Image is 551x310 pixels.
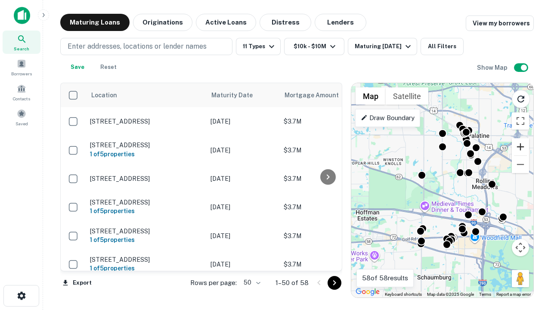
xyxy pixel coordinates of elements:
p: $3.7M [284,174,370,183]
button: Keyboard shortcuts [385,291,422,298]
button: Enter addresses, locations or lender names [60,38,232,55]
p: $3.7M [284,260,370,269]
p: [DATE] [210,260,275,269]
button: Lenders [315,14,366,31]
h6: 1 of 5 properties [90,263,202,273]
button: Reset [95,59,122,76]
a: Saved [3,105,40,129]
span: Contacts [13,95,30,102]
span: Search [14,45,29,52]
th: Mortgage Amount [279,83,374,107]
h6: 1 of 5 properties [90,149,202,159]
p: $3.7M [284,231,370,241]
p: $3.7M [284,117,370,126]
button: Show satellite imagery [386,87,428,105]
img: Google [353,286,382,298]
button: Zoom out [512,156,529,173]
button: Active Loans [196,14,256,31]
h6: 1 of 5 properties [90,235,202,245]
p: $3.7M [284,146,370,155]
p: Rows per page: [190,278,237,288]
button: Toggle fullscreen view [512,112,529,130]
div: 0 0 [351,83,533,298]
a: Report a map error [496,292,531,297]
p: $3.7M [284,202,370,212]
button: Export [60,276,94,289]
p: Enter addresses, locations or lender names [68,41,207,52]
p: [STREET_ADDRESS] [90,227,202,235]
a: Borrowers [3,56,40,79]
p: [STREET_ADDRESS] [90,141,202,149]
p: Draw Boundary [361,113,415,123]
button: Zoom in [512,138,529,155]
p: [STREET_ADDRESS] [90,198,202,206]
p: 58 of 58 results [362,273,408,283]
button: Save your search to get updates of matches that match your search criteria. [64,59,91,76]
button: Maturing Loans [60,14,130,31]
iframe: Chat Widget [508,214,551,255]
span: Location [91,90,117,100]
p: [DATE] [210,117,275,126]
p: [STREET_ADDRESS] [90,118,202,125]
h6: 1 of 5 properties [90,206,202,216]
p: [DATE] [210,174,275,183]
button: $10k - $10M [284,38,344,55]
span: Maturity Date [211,90,264,100]
h6: Show Map [477,63,509,72]
a: Contacts [3,81,40,104]
button: Drag Pegman onto the map to open Street View [512,270,529,287]
a: Search [3,31,40,54]
button: Show street map [356,87,386,105]
a: View my borrowers [466,15,534,31]
p: [DATE] [210,146,275,155]
p: [DATE] [210,202,275,212]
button: All Filters [421,38,464,55]
button: 11 Types [236,38,281,55]
button: Distress [260,14,311,31]
span: Mortgage Amount [285,90,350,100]
div: 50 [240,276,262,289]
p: [STREET_ADDRESS] [90,256,202,263]
button: Maturing [DATE] [348,38,417,55]
img: capitalize-icon.png [14,7,30,24]
p: 1–50 of 58 [275,278,309,288]
th: Location [86,83,206,107]
a: Open this area in Google Maps (opens a new window) [353,286,382,298]
button: Go to next page [328,276,341,290]
a: Terms (opens in new tab) [479,292,491,297]
th: Maturity Date [206,83,279,107]
p: [STREET_ADDRESS] [90,175,202,183]
span: Saved [15,120,28,127]
div: Maturing [DATE] [355,41,413,52]
span: Map data ©2025 Google [427,292,474,297]
p: [DATE] [210,231,275,241]
span: Borrowers [11,70,32,77]
button: Reload search area [512,90,530,108]
button: Originations [133,14,192,31]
